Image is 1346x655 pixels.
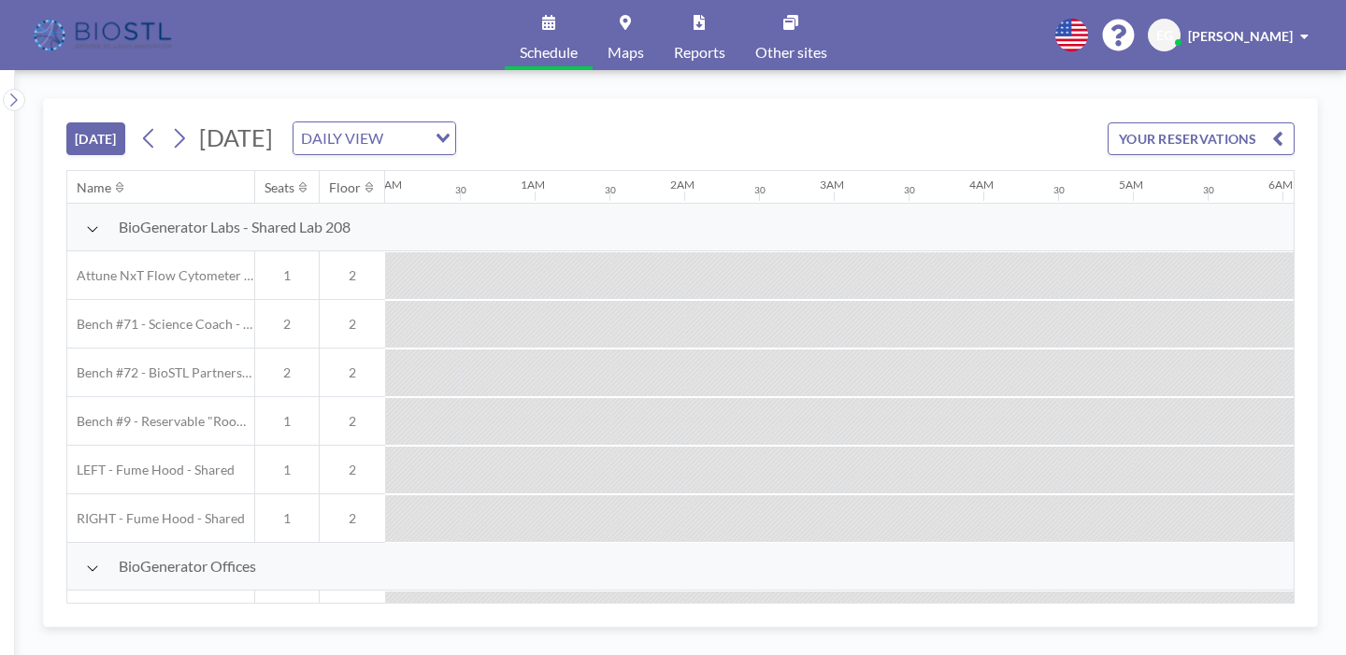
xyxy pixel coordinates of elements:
span: [DATE] [199,123,273,151]
span: Other sites [755,45,827,60]
span: Bench #71 - Science Coach - BioSTL Bench [67,316,254,333]
span: Reports [674,45,725,60]
div: Search for option [294,122,455,154]
span: BioGenerator Labs - Shared Lab 208 [119,218,351,236]
span: Attune NxT Flow Cytometer - Bench #25 [67,267,254,284]
input: Search for option [389,126,424,150]
img: organization-logo [30,17,179,54]
span: 2 [255,364,319,381]
span: RIGHT - Fume Hood - Shared [67,510,245,527]
div: 1AM [521,178,545,192]
div: 30 [455,184,466,196]
div: 6AM [1268,178,1293,192]
div: 3AM [820,178,844,192]
button: YOUR RESERVATIONS [1108,122,1295,155]
span: 1 [255,462,319,478]
span: EG [1156,27,1173,44]
span: [PERSON_NAME] [1188,28,1293,44]
span: 2 [255,316,319,333]
span: DAILY VIEW [297,126,387,150]
div: 30 [1053,184,1065,196]
span: LEFT - Fume Hood - Shared [67,462,235,478]
span: 2 [320,462,385,478]
div: Seats [265,179,294,196]
div: Name [77,179,111,196]
div: 30 [754,184,766,196]
div: Floor [329,179,361,196]
span: 1 [255,267,319,284]
div: 4AM [969,178,994,192]
button: [DATE] [66,122,125,155]
span: Schedule [520,45,578,60]
div: 12AM [371,178,402,192]
div: 30 [1203,184,1214,196]
div: 5AM [1119,178,1143,192]
span: 1 [255,413,319,430]
div: 30 [904,184,915,196]
div: 30 [605,184,616,196]
span: 2 [320,510,385,527]
span: 2 [320,413,385,430]
span: Bench #72 - BioSTL Partnerships & Apprenticeships Bench [67,364,254,381]
span: 2 [320,364,385,381]
span: Maps [608,45,644,60]
span: 1 [255,510,319,527]
div: 2AM [670,178,694,192]
span: 2 [320,267,385,284]
span: 2 [320,316,385,333]
span: BioGenerator Offices [119,557,256,576]
span: Bench #9 - Reservable "RoomZilla" Bench [67,413,254,430]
